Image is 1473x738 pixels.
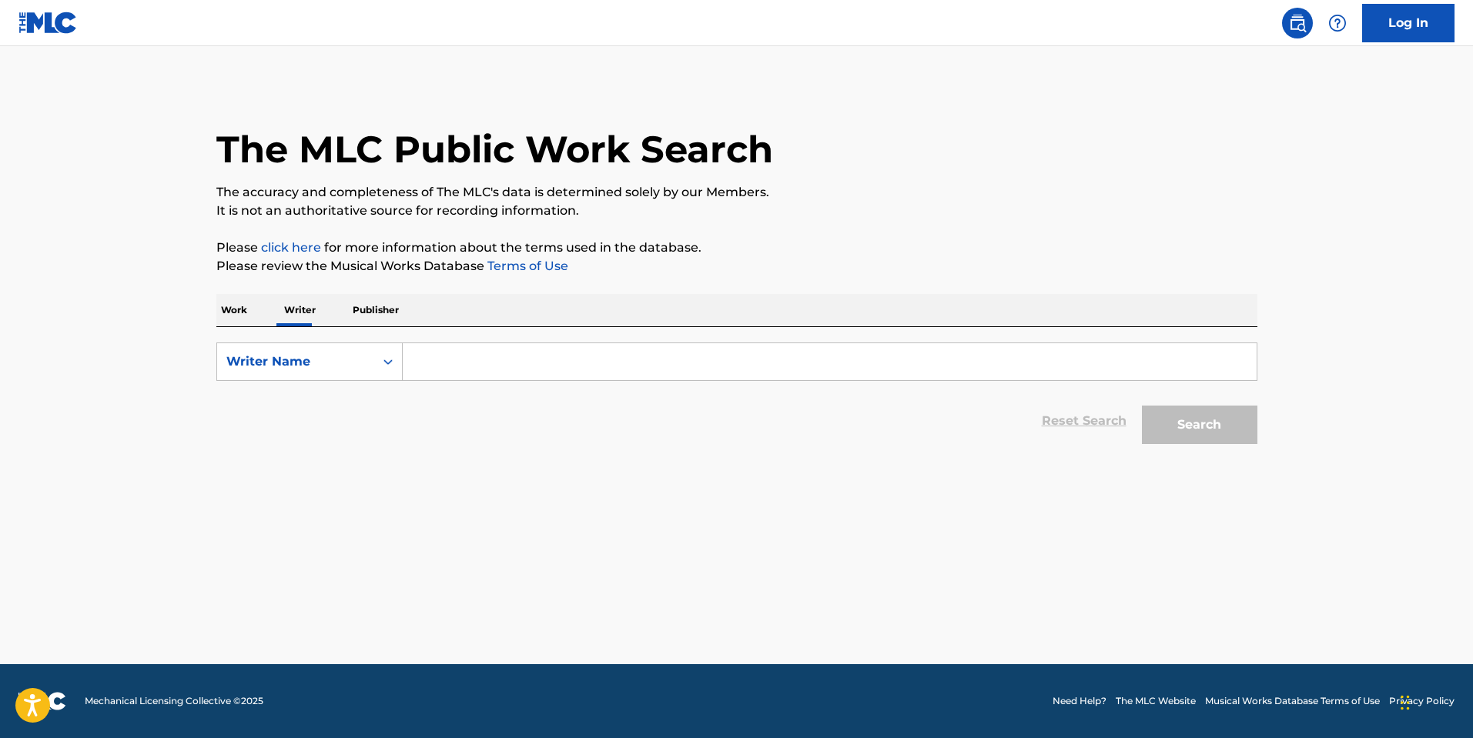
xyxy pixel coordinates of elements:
[226,352,365,371] div: Writer Name
[1401,680,1410,726] div: Drag
[1396,664,1473,738] iframe: Chat Widget
[216,183,1257,202] p: The accuracy and completeness of The MLC's data is determined solely by our Members.
[216,202,1257,220] p: It is not an authoritative source for recording information.
[216,342,1257,452] form: Search Form
[1116,694,1196,708] a: The MLC Website
[1322,8,1353,38] div: Help
[1053,694,1106,708] a: Need Help?
[18,12,78,34] img: MLC Logo
[216,257,1257,275] p: Please review the Musical Works Database
[1288,14,1307,32] img: search
[348,294,403,326] p: Publisher
[216,294,252,326] p: Work
[484,259,568,273] a: Terms of Use
[1389,694,1455,708] a: Privacy Policy
[1328,14,1347,32] img: help
[18,692,66,710] img: logo
[216,126,773,172] h1: The MLC Public Work Search
[261,240,321,255] a: click here
[1282,8,1313,38] a: Public Search
[280,294,320,326] p: Writer
[216,239,1257,257] p: Please for more information about the terms used in the database.
[1205,694,1380,708] a: Musical Works Database Terms of Use
[85,694,263,708] span: Mechanical Licensing Collective © 2025
[1362,4,1455,42] a: Log In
